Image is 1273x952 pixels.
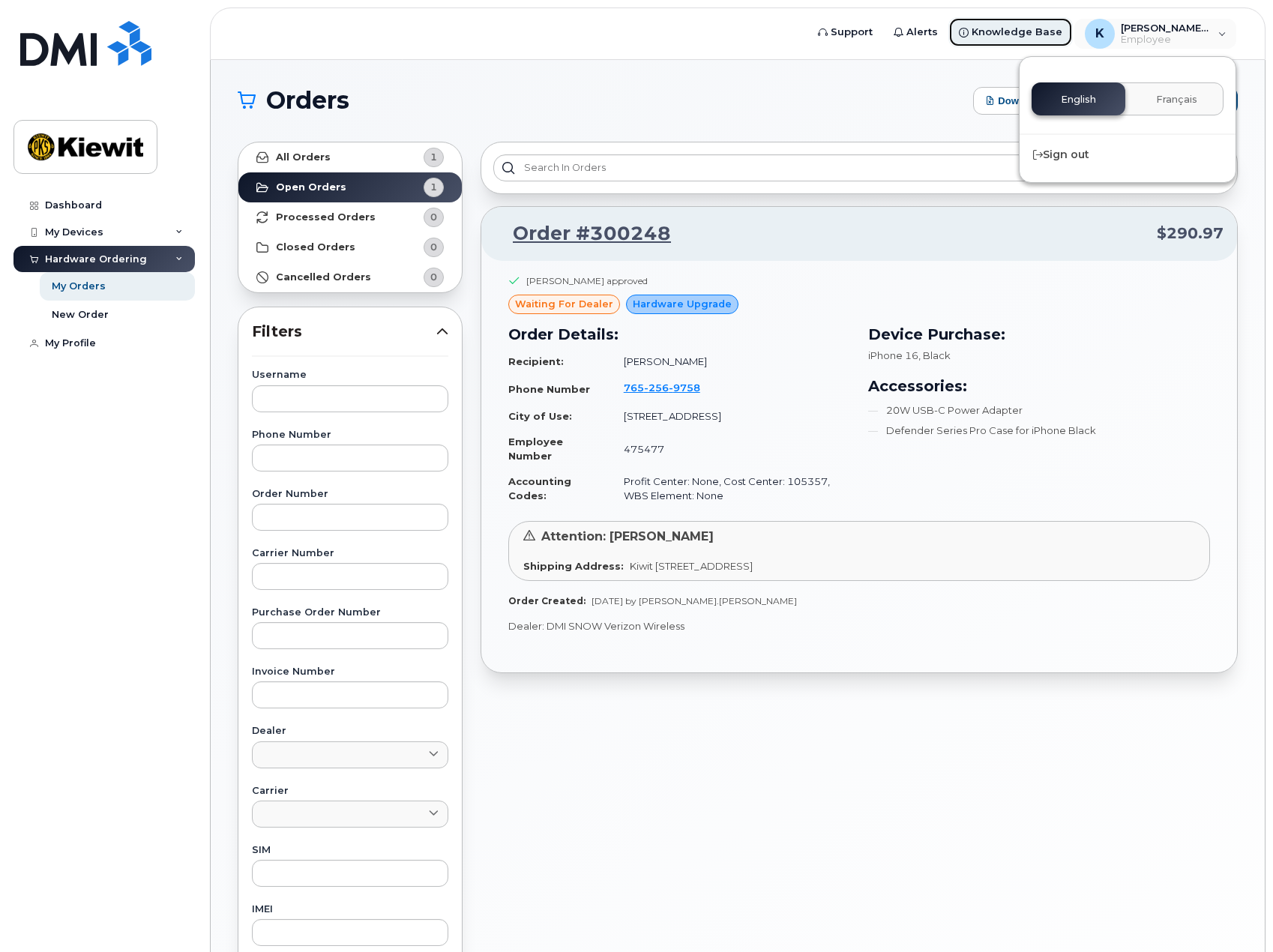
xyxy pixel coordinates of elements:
[1020,141,1236,169] div: Sign out
[868,323,1210,346] h3: Device Purchase:
[515,297,613,311] span: waiting for dealer
[610,429,850,469] td: 475477
[252,489,448,499] label: Order Number
[610,469,850,508] td: Profit Center: None, Cost Center: 105357, WBS Element: None
[1157,223,1224,244] span: $290.97
[252,786,448,796] label: Carrier
[252,430,448,440] label: Phone Number
[430,270,437,284] span: 0
[495,220,671,247] a: Order #300248
[430,150,437,164] span: 1
[918,349,951,361] span: , Black
[493,154,1225,181] input: Search in orders
[508,383,590,395] strong: Phone Number
[252,608,448,618] label: Purchase Order Number
[610,349,850,375] td: [PERSON_NAME]
[276,181,346,193] strong: Open Orders
[276,271,371,283] strong: Cancelled Orders
[276,151,331,163] strong: All Orders
[252,667,448,677] label: Invoice Number
[276,211,376,223] strong: Processed Orders
[238,172,462,202] a: Open Orders1
[252,370,448,380] label: Username
[669,382,700,394] span: 9758
[238,262,462,292] a: Cancelled Orders0
[633,297,732,311] span: Hardware Upgrade
[508,475,571,501] strong: Accounting Codes:
[508,595,586,606] strong: Order Created:
[1208,887,1262,941] iframe: Messenger Launcher
[624,382,700,394] span: 765
[238,202,462,232] a: Processed Orders0
[508,436,563,462] strong: Employee Number
[526,274,648,287] div: [PERSON_NAME] approved
[252,846,448,855] label: SIM
[508,323,850,346] h3: Order Details:
[508,355,564,367] strong: Recipient:
[430,240,437,254] span: 0
[1156,94,1197,106] span: Français
[523,560,624,572] strong: Shipping Address:
[266,89,349,112] span: Orders
[252,905,448,915] label: IMEI
[541,529,714,543] span: Attention: [PERSON_NAME]
[508,619,1210,633] p: Dealer: DMI SNOW Verizon Wireless
[973,87,1120,115] button: Download Excel Report
[430,180,437,194] span: 1
[868,403,1210,418] li: 20W USB-C Power Adapter
[644,382,669,394] span: 256
[868,349,918,361] span: iPhone 16
[868,375,1210,397] h3: Accessories:
[430,210,437,224] span: 0
[252,549,448,558] label: Carrier Number
[868,424,1210,438] li: Defender Series Pro Case for iPhone Black
[508,410,572,422] strong: City of Use:
[238,142,462,172] a: All Orders1
[624,382,718,394] a: 7652569758
[238,232,462,262] a: Closed Orders0
[592,595,797,606] span: [DATE] by [PERSON_NAME].[PERSON_NAME]
[630,560,753,572] span: Kiwit [STREET_ADDRESS]
[252,321,436,343] span: Filters
[252,726,448,736] label: Dealer
[610,403,850,430] td: [STREET_ADDRESS]
[276,241,355,253] strong: Closed Orders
